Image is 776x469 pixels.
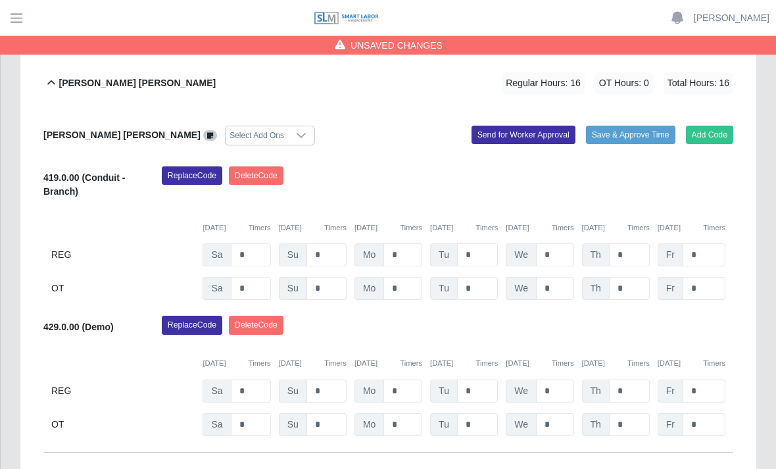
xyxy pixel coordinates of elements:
span: Tu [430,277,458,300]
span: Fr [658,277,683,300]
span: Mo [354,380,384,403]
div: [DATE] [658,222,725,234]
span: Su [279,243,307,266]
button: ReplaceCode [162,316,222,334]
span: We [506,380,537,403]
div: [DATE] [506,222,573,234]
div: REG [51,380,195,403]
div: OT [51,413,195,436]
span: Sa [203,277,231,300]
span: Su [279,413,307,436]
button: Timers [627,222,650,234]
div: REG [51,243,195,266]
div: [DATE] [658,358,725,369]
button: Timers [324,358,347,369]
div: [DATE] [582,222,650,234]
span: Tu [430,413,458,436]
b: [PERSON_NAME] [PERSON_NAME] [43,130,201,140]
div: [DATE] [279,222,347,234]
span: Regular Hours: 16 [502,72,585,94]
button: Timers [249,222,271,234]
img: SLM Logo [314,11,379,26]
span: Mo [354,413,384,436]
span: Sa [203,380,231,403]
button: Timers [627,358,650,369]
div: [DATE] [279,358,347,369]
span: Th [582,277,610,300]
div: OT [51,277,195,300]
span: Su [279,277,307,300]
button: Add Code [686,126,734,144]
button: Save & Approve Time [586,126,675,144]
span: Fr [658,243,683,266]
button: Send for Worker Approval [472,126,575,144]
button: [PERSON_NAME] [PERSON_NAME] Regular Hours: 16 OT Hours: 0 Total Hours: 16 [43,57,733,110]
a: [PERSON_NAME] [694,11,769,25]
div: [DATE] [506,358,573,369]
span: Total Hours: 16 [664,72,733,94]
span: Tu [430,380,458,403]
span: Mo [354,277,384,300]
span: We [506,243,537,266]
div: [DATE] [203,222,270,234]
span: Unsaved Changes [351,39,443,52]
div: Select Add Ons [226,126,288,145]
div: [DATE] [354,222,422,234]
div: [DATE] [203,358,270,369]
div: [DATE] [354,358,422,369]
span: Tu [430,243,458,266]
div: [DATE] [582,358,650,369]
button: ReplaceCode [162,166,222,185]
b: 419.0.00 (Conduit - Branch) [43,172,125,197]
span: Th [582,380,610,403]
div: [DATE] [430,358,498,369]
span: Th [582,413,610,436]
span: Mo [354,243,384,266]
button: Timers [703,222,725,234]
span: Th [582,243,610,266]
button: Timers [249,358,271,369]
div: [DATE] [430,222,498,234]
button: DeleteCode [229,166,283,185]
button: Timers [703,358,725,369]
span: Fr [658,380,683,403]
button: Timers [552,222,574,234]
button: Timers [324,222,347,234]
button: Timers [400,358,422,369]
span: Sa [203,243,231,266]
button: Timers [400,222,422,234]
span: We [506,413,537,436]
button: Timers [552,358,574,369]
button: Timers [476,358,498,369]
b: [PERSON_NAME] [PERSON_NAME] [59,76,216,90]
button: Timers [476,222,498,234]
span: OT Hours: 0 [595,72,653,94]
span: Sa [203,413,231,436]
a: View/Edit Notes [203,130,218,140]
span: Fr [658,413,683,436]
span: We [506,277,537,300]
span: Su [279,380,307,403]
button: DeleteCode [229,316,283,334]
b: 429.0.00 (Demo) [43,322,114,332]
